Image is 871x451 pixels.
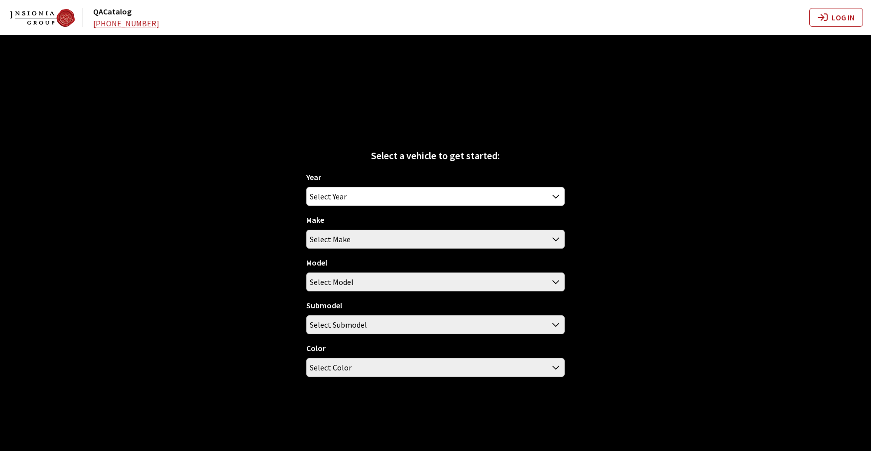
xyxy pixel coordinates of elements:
[306,148,565,163] div: Select a vehicle to get started:
[10,8,91,27] a: QACatalog logo
[306,230,565,249] span: Select Make
[93,18,159,28] a: [PHONE_NUMBER]
[310,230,351,248] span: Select Make
[93,6,131,16] a: QACatalog
[306,187,565,206] span: Select Year
[306,214,324,226] label: Make
[310,316,367,334] span: Select Submodel
[306,342,326,354] label: Color
[306,257,327,269] label: Model
[310,187,347,205] span: Select Year
[307,273,564,291] span: Select Model
[310,273,354,291] span: Select Model
[307,359,564,376] span: Select Color
[307,187,564,205] span: Select Year
[307,230,564,248] span: Select Make
[306,358,565,377] span: Select Color
[809,8,863,27] button: Log In
[307,316,564,334] span: Select Submodel
[306,272,565,291] span: Select Model
[10,9,75,27] img: Dashboard
[306,299,342,311] label: Submodel
[310,359,352,376] span: Select Color
[306,171,321,183] label: Year
[306,315,565,334] span: Select Submodel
